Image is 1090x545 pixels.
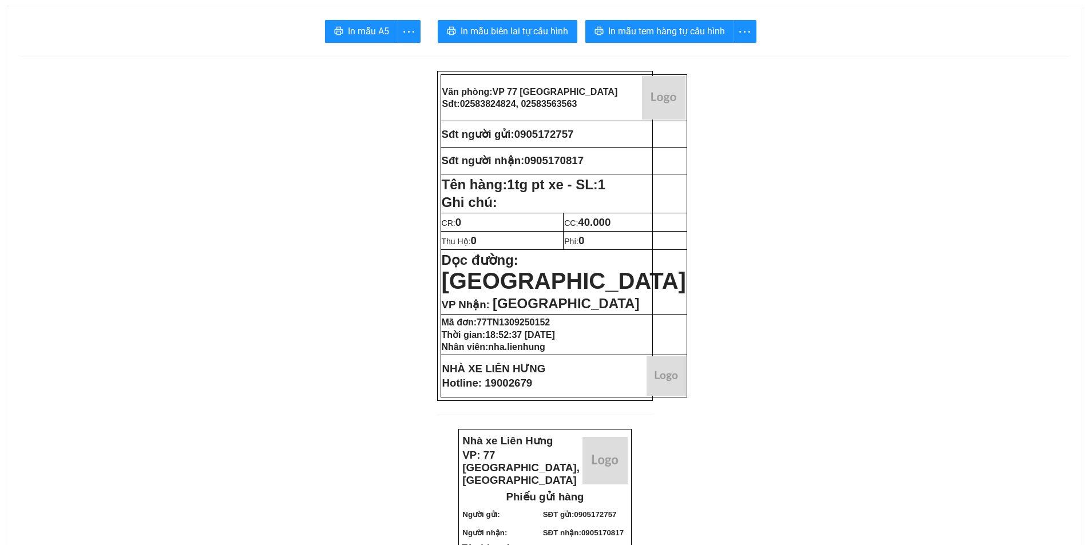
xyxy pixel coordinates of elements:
strong: VP: 77 [GEOGRAPHIC_DATA], [GEOGRAPHIC_DATA] [462,449,580,486]
span: Thu Hộ: [442,237,477,246]
span: printer [447,26,456,37]
button: printerIn mẫu tem hàng tự cấu hình [585,20,734,43]
span: 40.000 [578,216,611,228]
span: Phí: [564,237,584,246]
span: 1 [598,177,605,192]
span: printer [594,26,604,37]
span: CR: [442,218,462,228]
span: In mẫu A5 [348,24,389,38]
span: 1tg pt xe - SL: [507,177,605,192]
button: more [734,20,756,43]
span: Ghi chú: [442,194,497,210]
span: 18:52:37 [DATE] [485,330,555,340]
span: 0905172757 [574,510,616,519]
strong: Nhà xe Liên Hưng [462,435,553,447]
strong: Hotline: 19002679 [442,377,533,389]
span: VP 77 [GEOGRAPHIC_DATA] [493,87,618,97]
span: CC: [564,218,611,228]
span: VP Nhận: [442,299,490,311]
span: 0 [578,234,584,246]
img: logo [582,437,628,484]
strong: SĐT nhận: [543,528,624,537]
strong: Nhân viên: [442,342,545,352]
strong: Sđt: [442,99,577,109]
button: more [398,20,421,43]
strong: NHÀ XE LIÊN HƯNG [442,363,546,375]
span: nha.lienhung [488,342,545,352]
span: 77TN1309250152 [477,317,550,327]
span: [GEOGRAPHIC_DATA] [442,268,686,293]
span: 02583824824, 02583563563 [460,99,577,109]
span: 0 [455,216,461,228]
strong: Mã đơn: [442,317,550,327]
span: In mẫu biên lai tự cấu hình [461,24,568,38]
strong: Tên hàng: [442,177,606,192]
strong: Sđt người nhận: [442,154,525,166]
span: more [398,25,420,39]
strong: Người nhận: [462,528,507,537]
span: more [734,25,756,39]
span: 0905170817 [524,154,584,166]
strong: Phiếu gửi hàng [506,491,584,503]
span: In mẫu tem hàng tự cấu hình [608,24,725,38]
button: printerIn mẫu A5 [325,20,398,43]
strong: Người gửi: [462,510,500,519]
img: logo [642,76,685,120]
button: printerIn mẫu biên lai tự cấu hình [438,20,577,43]
span: [GEOGRAPHIC_DATA] [493,296,639,311]
span: 0 [471,234,477,246]
span: 0905172757 [514,128,574,140]
span: 0905170817 [581,528,624,537]
strong: SĐT gửi: [543,510,617,519]
strong: Dọc đường: [442,252,686,292]
img: logo [647,356,686,396]
strong: Văn phòng: [442,87,618,97]
strong: Thời gian: [442,330,555,340]
strong: Sđt người gửi: [442,128,514,140]
span: printer [334,26,343,37]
